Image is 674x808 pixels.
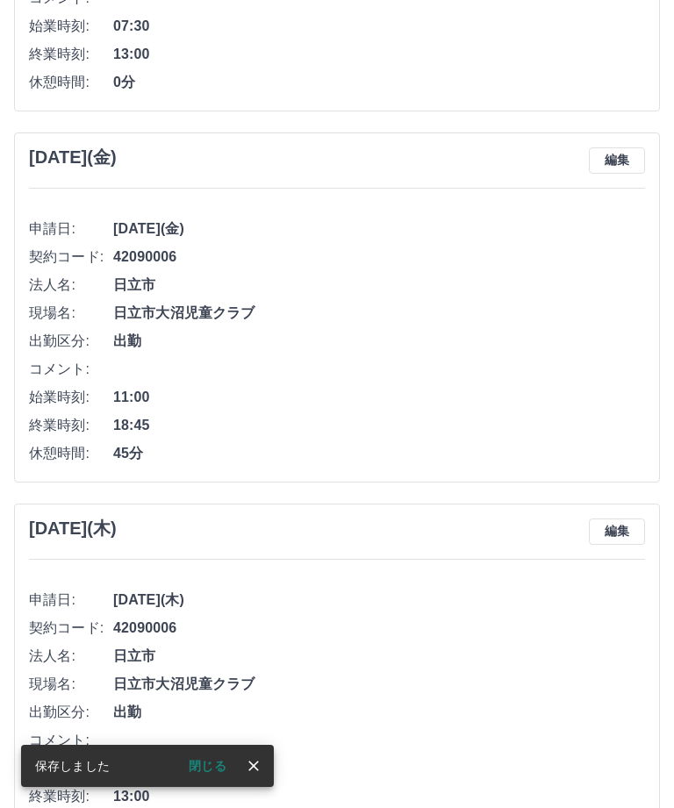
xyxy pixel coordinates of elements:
span: 申請日: [29,590,113,611]
span: 終業時刻: [29,44,113,65]
span: コメント: [29,730,113,751]
span: 18:45 [113,415,645,436]
button: 編集 [589,518,645,545]
span: 休憩時間: [29,72,113,93]
span: [DATE](木) [113,590,645,611]
button: 編集 [589,147,645,174]
span: 法人名: [29,646,113,667]
span: 日立市 [113,646,645,667]
span: 日立市大沼児童クラブ [113,303,645,324]
span: [DATE](金) [113,218,645,240]
span: 42090006 [113,618,645,639]
span: 07:30 [113,16,645,37]
span: 法人名: [29,275,113,296]
button: 閉じる [175,753,240,779]
span: 0分 [113,72,645,93]
h3: [DATE](木) [29,518,117,539]
h3: [DATE](金) [29,147,117,168]
span: 出勤 [113,331,645,352]
span: 終業時刻: [29,415,113,436]
span: 契約コード: [29,618,113,639]
span: 13:00 [113,44,645,65]
span: 休憩時間: [29,443,113,464]
span: 日立市 [113,275,645,296]
span: 始業時刻: [29,16,113,37]
span: 出勤区分: [29,702,113,723]
span: 42090006 [113,247,645,268]
span: 終業時刻: [29,786,113,807]
span: 申請日: [29,218,113,240]
span: 現場名: [29,303,113,324]
span: 契約コード: [29,247,113,268]
span: 11:00 [113,387,645,408]
span: 13:00 [113,786,645,807]
span: 出勤区分: [29,331,113,352]
span: 現場名: [29,674,113,695]
span: 出勤 [113,702,645,723]
span: コメント: [29,359,113,380]
span: 始業時刻: [29,387,113,408]
span: 08:00 [113,758,645,779]
button: close [240,753,267,779]
span: 45分 [113,443,645,464]
span: 日立市大沼児童クラブ [113,674,645,695]
div: 保存しました [35,750,110,782]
